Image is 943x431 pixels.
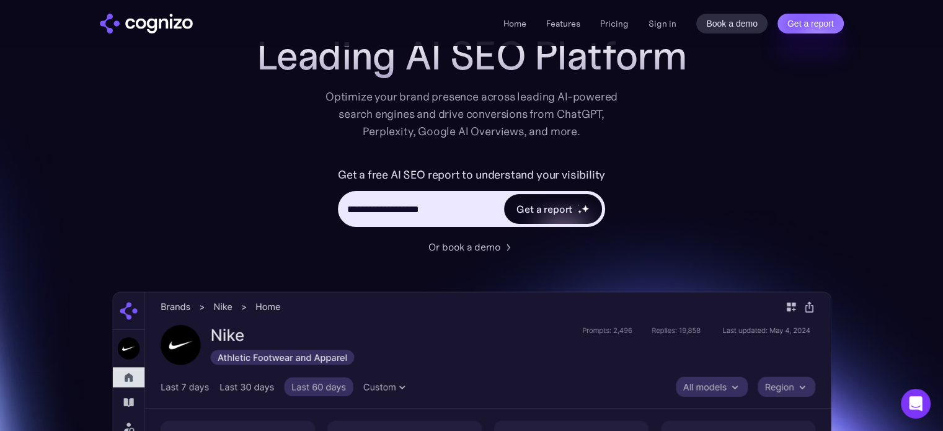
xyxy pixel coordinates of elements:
[338,165,605,185] label: Get a free AI SEO report to understand your visibility
[100,14,193,33] a: home
[600,18,629,29] a: Pricing
[338,165,605,233] form: Hero URL Input Form
[901,389,931,419] div: Open Intercom Messenger
[516,202,572,216] div: Get a report
[100,14,193,33] img: cognizo logo
[582,204,590,212] img: star
[696,14,768,33] a: Book a demo
[577,205,579,207] img: star
[319,88,624,140] div: Optimize your brand presence across leading AI-powered search engines and drive conversions from ...
[257,33,687,78] h1: Leading AI SEO Platform
[428,239,515,254] a: Or book a demo
[546,18,580,29] a: Features
[649,16,676,31] a: Sign in
[503,18,526,29] a: Home
[777,14,844,33] a: Get a report
[503,193,603,225] a: Get a reportstarstarstar
[577,210,582,214] img: star
[428,239,500,254] div: Or book a demo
